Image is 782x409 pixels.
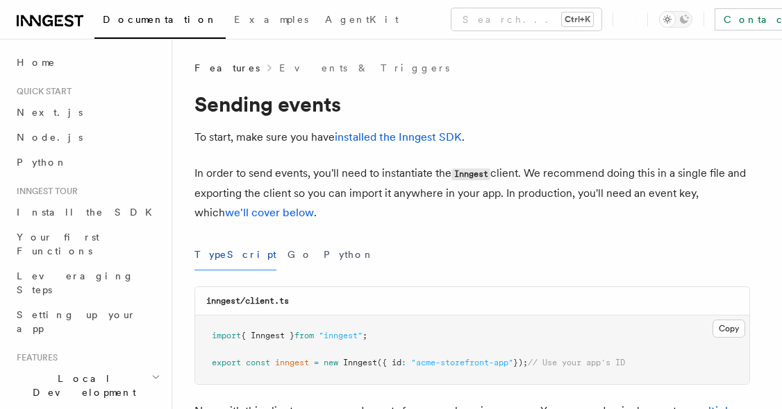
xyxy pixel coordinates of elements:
a: Documentation [94,4,226,39]
span: Node.js [17,132,83,143]
span: Inngest [343,358,377,367]
span: : [401,358,406,367]
a: we'll cover below [225,206,314,219]
span: ; [363,331,367,340]
a: Examples [226,4,317,37]
span: import [212,331,241,340]
span: Home [17,55,56,69]
code: Inngest [451,168,490,180]
span: Examples [234,14,308,25]
span: { Inngest } [241,331,294,340]
kbd: Ctrl+K [562,12,593,26]
span: Leveraging Steps [17,270,134,295]
span: "acme-storefront-app" [411,358,513,367]
a: Node.js [11,125,163,150]
span: new [324,358,338,367]
a: Python [11,150,163,175]
span: const [246,358,270,367]
span: Features [11,352,58,363]
p: To start, make sure you have . [194,128,750,147]
span: Your first Functions [17,232,99,256]
span: Inngest tour [11,186,78,197]
span: // Use your app's ID [528,358,625,367]
a: Your first Functions [11,225,163,263]
button: Python [324,239,374,270]
span: from [294,331,314,340]
button: TypeScript [194,239,276,270]
span: Documentation [103,14,217,25]
a: Install the SDK [11,200,163,225]
h1: Sending events [194,92,750,116]
button: Copy [713,320,745,338]
a: Setting up your app [11,302,163,341]
span: = [314,358,319,367]
span: Local Development [11,372,151,399]
button: Search...Ctrl+K [451,8,601,31]
span: "inngest" [319,331,363,340]
button: Go [288,239,313,270]
span: }); [513,358,528,367]
p: In order to send events, you'll need to instantiate the client. We recommend doing this in a sing... [194,164,750,223]
a: AgentKit [317,4,407,37]
span: AgentKit [325,14,399,25]
span: Setting up your app [17,309,136,334]
span: Next.js [17,107,83,118]
span: ({ id [377,358,401,367]
span: Features [194,61,260,75]
span: export [212,358,241,367]
span: Install the SDK [17,207,160,218]
span: Quick start [11,86,72,97]
button: Toggle dark mode [659,11,692,28]
a: installed the Inngest SDK [335,130,462,143]
a: Home [11,50,163,75]
code: inngest/client.ts [206,296,289,306]
a: Leveraging Steps [11,263,163,302]
span: inngest [275,358,309,367]
a: Events & Triggers [279,61,449,75]
button: Local Development [11,366,163,405]
span: Python [17,157,67,168]
a: Next.js [11,100,163,125]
